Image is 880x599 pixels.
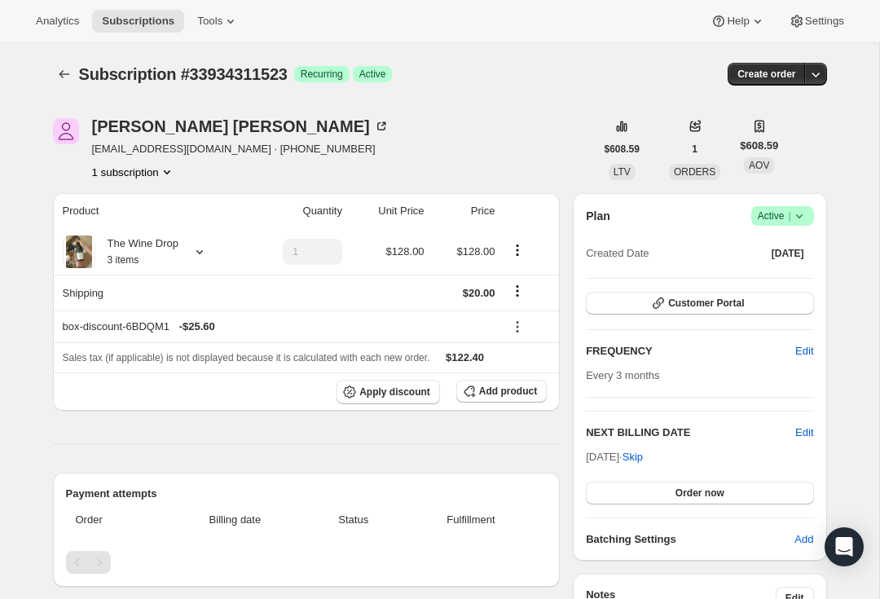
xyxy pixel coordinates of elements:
span: $608.59 [740,138,778,154]
button: Add [785,526,823,553]
span: [DATE] [772,247,804,260]
span: Status [312,512,395,528]
h2: Payment attempts [66,486,548,502]
button: Tools [187,10,249,33]
span: | [788,209,790,222]
span: Fulfillment [405,512,537,528]
th: Quantity [245,193,347,229]
button: Subscriptions [53,63,76,86]
button: Edit [795,425,813,441]
button: Product actions [504,241,530,259]
div: [PERSON_NAME] [PERSON_NAME] [92,118,389,134]
h6: Batching Settings [586,531,794,548]
th: Unit Price [347,193,429,229]
span: [EMAIL_ADDRESS][DOMAIN_NAME] · [PHONE_NUMBER] [92,141,389,157]
button: Skip [613,444,653,470]
button: Shipping actions [504,282,530,300]
button: Help [701,10,775,33]
span: Help [727,15,749,28]
div: Open Intercom Messenger [825,527,864,566]
span: Tools [197,15,222,28]
small: 3 items [108,254,139,266]
span: Billing date [168,512,302,528]
span: Subscription #33934311523 [79,65,288,83]
button: $608.59 [595,138,649,161]
h2: Plan [586,208,610,224]
span: $128.00 [386,245,425,258]
span: Add [794,531,813,548]
span: $608.59 [605,143,640,156]
span: $122.40 [446,351,484,363]
span: Create order [737,68,795,81]
span: Settings [805,15,844,28]
button: [DATE] [762,242,814,265]
span: - $25.60 [179,319,215,335]
span: Customer Portal [668,297,744,310]
div: box-discount-6BDQM1 [63,319,495,335]
span: ORDERS [674,166,715,178]
button: Order now [586,482,813,504]
span: [DATE] · [586,451,643,463]
span: Active [758,208,807,224]
h2: NEXT BILLING DATE [586,425,795,441]
span: Paul T Marshall [53,118,79,144]
span: Active [359,68,386,81]
th: Shipping [53,275,245,311]
span: 1 [692,143,697,156]
span: Created Date [586,245,649,262]
button: Subscriptions [92,10,184,33]
span: AOV [749,160,769,171]
span: Edit [795,343,813,359]
button: Create order [728,63,805,86]
button: Settings [779,10,854,33]
span: $128.00 [456,245,495,258]
div: The Wine Drop [95,236,178,268]
span: Order now [675,487,724,500]
button: Product actions [92,164,175,180]
button: Customer Portal [586,292,813,315]
span: Add product [479,385,537,398]
button: Analytics [26,10,89,33]
span: Recurring [301,68,343,81]
th: Price [429,193,500,229]
span: Every 3 months [586,369,659,381]
th: Order [66,502,164,538]
button: Add product [456,380,547,403]
span: Sales tax (if applicable) is not displayed because it is calculated with each new order. [63,352,430,363]
button: Edit [785,338,823,364]
th: Product [53,193,245,229]
h2: FREQUENCY [586,343,795,359]
span: Subscriptions [102,15,174,28]
span: LTV [614,166,631,178]
nav: Pagination [66,551,548,574]
span: Skip [623,449,643,465]
span: Apply discount [359,385,430,399]
span: $20.00 [463,287,495,299]
button: Apply discount [337,380,440,404]
span: Analytics [36,15,79,28]
button: 1 [682,138,707,161]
